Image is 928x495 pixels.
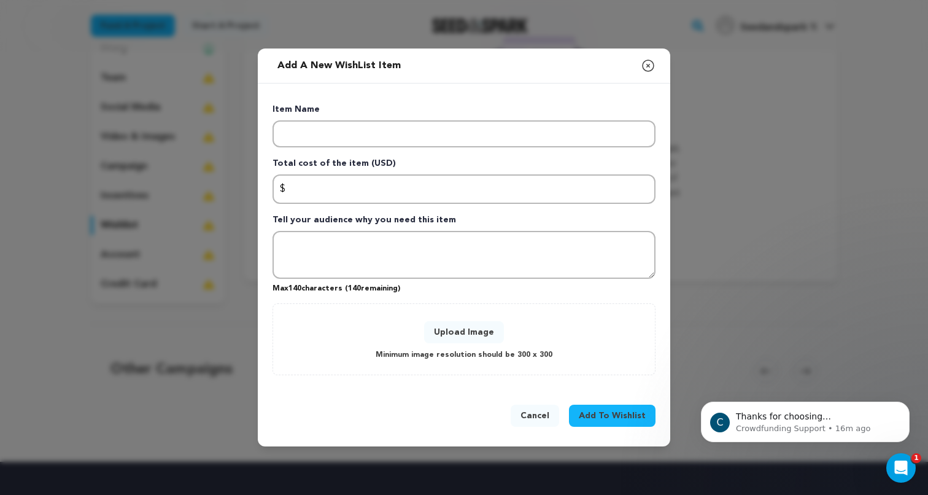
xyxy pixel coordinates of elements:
[569,405,655,427] button: Add To Wishlist
[273,103,655,120] p: Item Name
[273,120,655,147] input: Enter item name
[886,453,916,483] iframe: Intercom live chat
[579,410,646,422] span: Add To Wishlist
[376,348,552,362] p: Minimum image resolution should be 300 x 300
[273,157,655,174] p: Total cost of the item (USD)
[273,231,655,279] textarea: Tell your audience why you need this item
[682,376,928,462] iframe: Intercom notifications message
[273,53,406,78] h2: Add a new WishList item
[424,321,504,343] button: Upload Image
[348,285,361,292] span: 140
[911,453,921,463] span: 1
[273,174,655,204] input: Enter total cost of the item
[511,405,559,427] button: Cancel
[280,182,285,197] span: $
[273,279,655,294] p: Max characters ( remaining)
[288,285,301,292] span: 140
[273,214,655,231] p: Tell your audience why you need this item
